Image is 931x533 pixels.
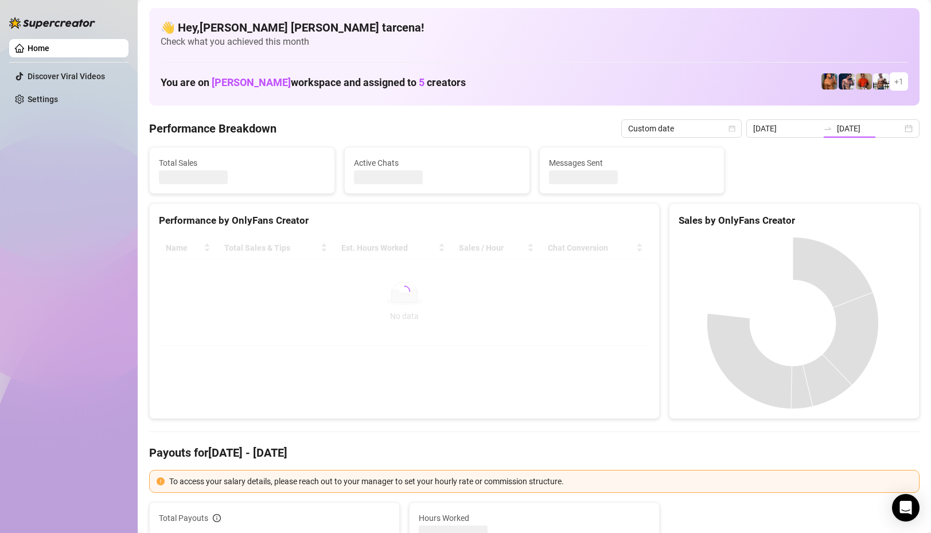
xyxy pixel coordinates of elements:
span: Check what you achieved this month [161,36,908,48]
a: Home [28,44,49,53]
img: logo-BBDzfeDw.svg [9,17,95,29]
span: + 1 [894,75,903,88]
span: Total Sales [159,157,325,169]
h4: 👋 Hey, [PERSON_NAME] [PERSON_NAME] tarcena ! [161,20,908,36]
span: Hours Worked [419,512,650,524]
img: JUSTIN [873,73,889,90]
span: Active Chats [354,157,520,169]
span: loading [399,286,410,297]
h4: Payouts for [DATE] - [DATE] [149,445,920,461]
h1: You are on workspace and assigned to creators [161,76,466,89]
span: Total Payouts [159,512,208,524]
span: to [823,124,832,133]
a: Settings [28,95,58,104]
img: Justin [856,73,872,90]
div: To access your salary details, please reach out to your manager to set your hourly rate or commis... [169,475,912,488]
div: Open Intercom Messenger [892,494,920,522]
h4: Performance Breakdown [149,120,276,137]
span: swap-right [823,124,832,133]
div: Sales by OnlyFans Creator [679,213,910,228]
a: Discover Viral Videos [28,72,105,81]
span: [PERSON_NAME] [212,76,291,88]
div: Performance by OnlyFans Creator [159,213,650,228]
input: Start date [753,122,819,135]
span: exclamation-circle [157,477,165,485]
img: JG [821,73,837,90]
span: calendar [729,125,735,132]
span: 5 [419,76,424,88]
img: Axel [839,73,855,90]
span: Messages Sent [549,157,715,169]
input: End date [837,122,902,135]
span: info-circle [213,514,221,522]
span: Custom date [628,120,735,137]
